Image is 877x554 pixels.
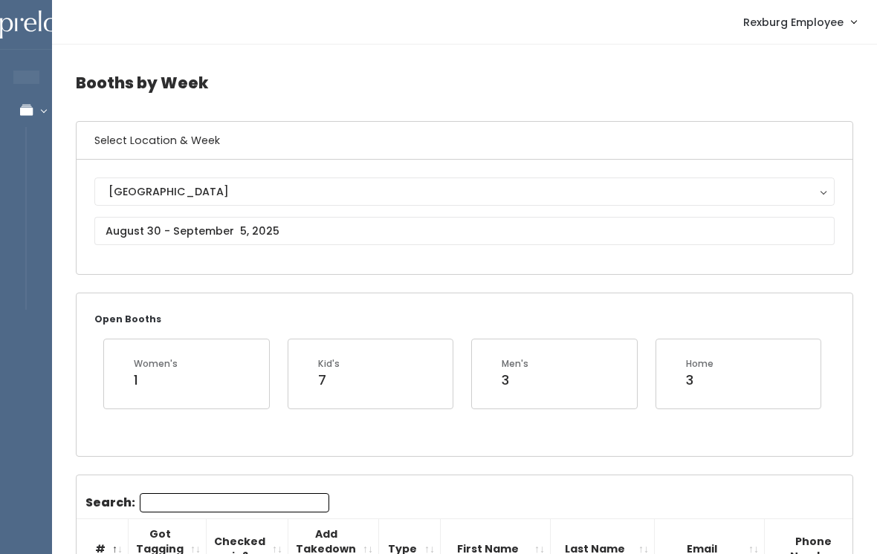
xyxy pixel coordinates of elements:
span: Rexburg Employee [743,14,844,30]
div: 7 [318,371,340,390]
a: Rexburg Employee [728,6,871,38]
h4: Booths by Week [76,62,853,103]
input: August 30 - September 5, 2025 [94,217,835,245]
div: 3 [686,371,713,390]
input: Search: [140,493,329,512]
div: Men's [502,357,528,371]
div: Kid's [318,357,340,371]
h6: Select Location & Week [77,122,852,160]
div: Women's [134,357,178,371]
small: Open Booths [94,313,161,325]
div: Home [686,357,713,371]
div: 3 [502,371,528,390]
div: [GEOGRAPHIC_DATA] [109,183,821,200]
label: Search: [85,493,329,512]
div: 1 [134,371,178,390]
button: [GEOGRAPHIC_DATA] [94,177,835,206]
